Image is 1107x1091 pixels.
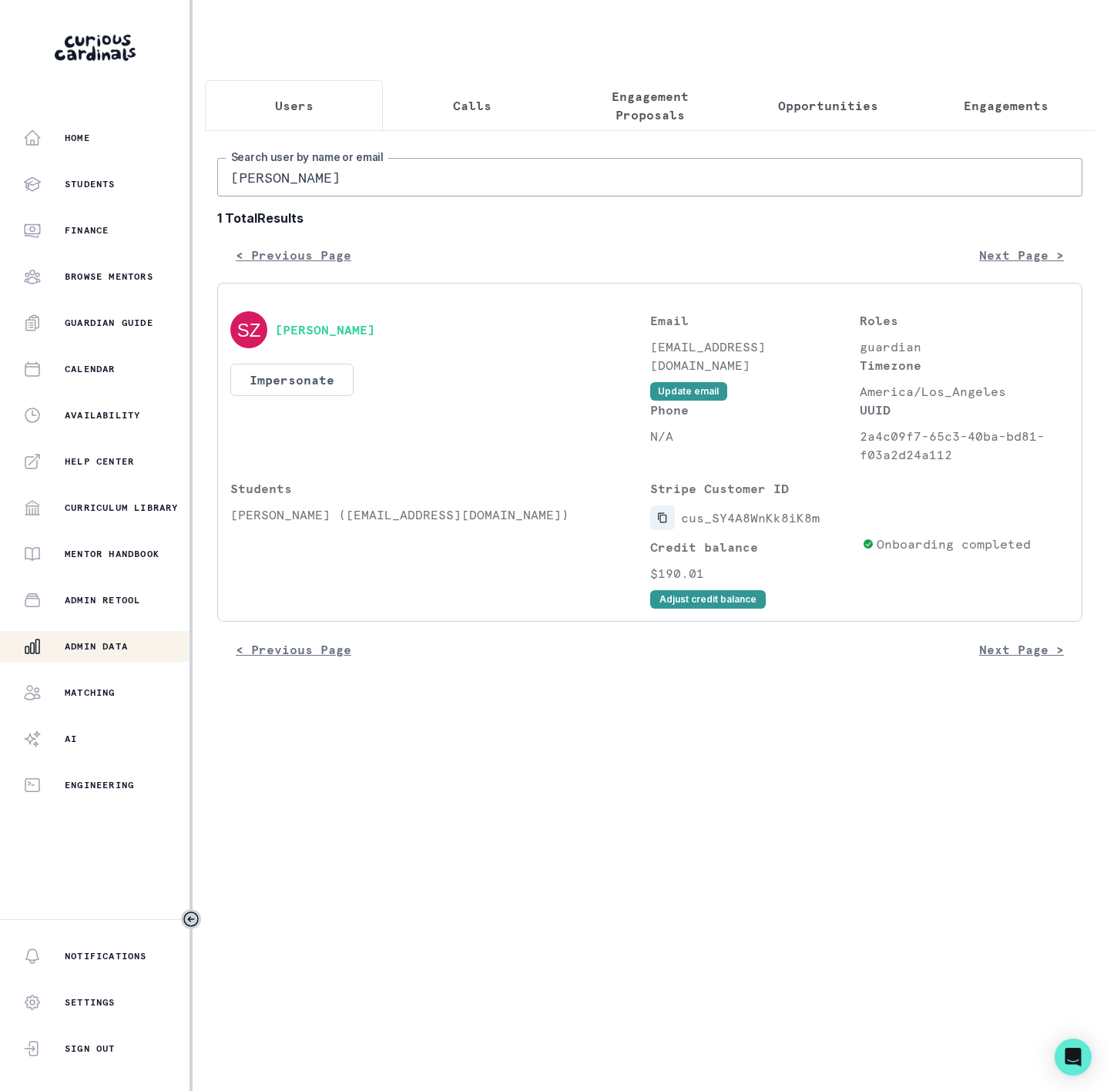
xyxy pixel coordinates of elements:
[181,909,201,929] button: Toggle sidebar
[65,996,116,1009] p: Settings
[650,337,860,374] p: [EMAIL_ADDRESS][DOMAIN_NAME]
[65,548,159,560] p: Mentor Handbook
[961,240,1082,270] button: Next Page >
[275,322,375,337] button: [PERSON_NAME]
[230,479,650,498] p: Students
[65,455,134,468] p: Help Center
[650,505,675,530] button: Copied to clipboard
[230,364,354,396] button: Impersonate
[65,779,134,791] p: Engineering
[1055,1039,1092,1076] div: Open Intercom Messenger
[453,96,491,115] p: Calls
[217,634,370,665] button: < Previous Page
[65,363,116,375] p: Calendar
[65,270,153,283] p: Browse Mentors
[65,640,128,653] p: Admin Data
[65,1042,116,1055] p: Sign Out
[217,209,1082,227] b: 1 Total Results
[65,132,90,144] p: Home
[860,427,1069,464] p: 2a4c09f7-65c3-40ba-bd81-f03a2d24a112
[860,311,1069,330] p: Roles
[964,96,1048,115] p: Engagements
[650,479,856,498] p: Stripe Customer ID
[650,427,860,445] p: N/A
[877,535,1031,553] p: Onboarding completed
[217,240,370,270] button: < Previous Page
[65,594,140,606] p: Admin Retool
[681,509,820,527] p: cus_SY4A8WnKk8iK8m
[574,87,726,124] p: Engagement Proposals
[860,382,1069,401] p: America/Los_Angeles
[230,505,650,524] p: [PERSON_NAME] ([EMAIL_ADDRESS][DOMAIN_NAME])
[650,590,766,609] button: Adjust credit balance
[650,311,860,330] p: Email
[65,950,147,962] p: Notifications
[778,96,878,115] p: Opportunities
[55,35,136,61] img: Curious Cardinals Logo
[275,96,314,115] p: Users
[860,356,1069,374] p: Timezone
[65,686,116,699] p: Matching
[860,401,1069,419] p: UUID
[65,502,179,514] p: Curriculum Library
[65,733,77,745] p: AI
[650,382,727,401] button: Update email
[961,634,1082,665] button: Next Page >
[860,337,1069,356] p: guardian
[65,224,109,237] p: Finance
[65,178,116,190] p: Students
[650,564,856,582] p: $190.01
[65,317,153,329] p: Guardian Guide
[230,311,267,348] img: svg
[650,401,860,419] p: Phone
[65,409,140,421] p: Availability
[650,538,856,556] p: Credit balance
